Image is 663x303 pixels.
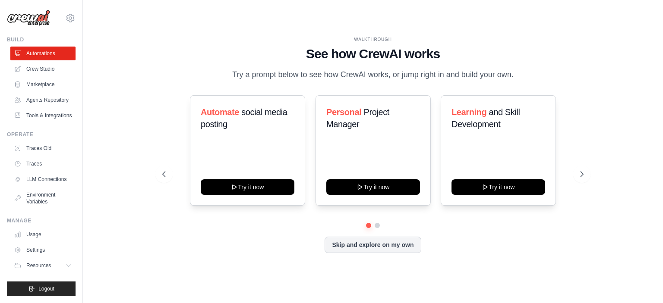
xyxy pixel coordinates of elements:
button: Try it now [201,179,294,195]
a: Automations [10,47,76,60]
a: Environment Variables [10,188,76,209]
span: Logout [38,285,54,292]
img: Logo [7,10,50,26]
span: Automate [201,107,239,117]
iframe: Chat Widget [620,262,663,303]
a: Usage [10,228,76,241]
span: social media posting [201,107,287,129]
a: Traces Old [10,141,76,155]
div: Operate [7,131,76,138]
button: Logout [7,281,76,296]
span: Resources [26,262,51,269]
button: Try it now [326,179,420,195]
button: Resources [10,259,76,272]
h1: See how CrewAI works [162,46,584,62]
p: Try a prompt below to see how CrewAI works, or jump right in and build your own. [228,69,518,81]
a: LLM Connections [10,172,76,186]
div: Build [7,36,76,43]
button: Skip and explore on my own [325,237,421,253]
span: Personal [326,107,361,117]
a: Settings [10,243,76,257]
div: Manage [7,217,76,224]
a: Agents Repository [10,93,76,107]
span: and Skill Development [451,107,520,129]
span: Learning [451,107,486,117]
button: Try it now [451,179,545,195]
a: Crew Studio [10,62,76,76]
a: Traces [10,157,76,171]
a: Tools & Integrations [10,109,76,122]
a: Marketplace [10,78,76,91]
span: Project Manager [326,107,389,129]
div: WALKTHROUGH [162,36,584,43]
